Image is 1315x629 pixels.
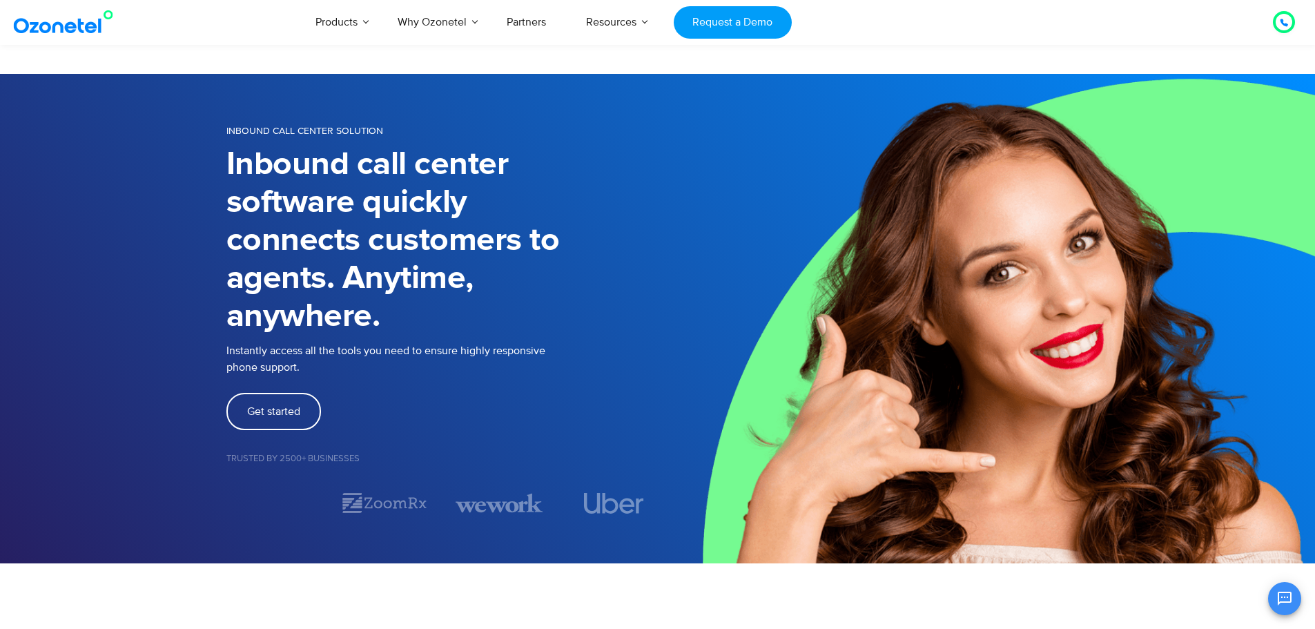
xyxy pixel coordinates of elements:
div: 3 / 7 [456,491,543,515]
span: Get started [247,406,300,417]
div: 1 / 7 [226,495,313,512]
img: uber [584,493,644,514]
a: Request a Demo [674,6,792,39]
div: 4 / 7 [570,493,657,514]
h5: Trusted by 2500+ Businesses [226,454,658,463]
div: 2 / 7 [341,491,428,515]
button: Open chat [1268,582,1301,615]
div: Image Carousel [226,491,658,515]
a: Get started [226,393,321,430]
span: INBOUND CALL CENTER SOLUTION [226,125,383,137]
img: wework [456,491,543,515]
p: Instantly access all the tools you need to ensure highly responsive phone support. [226,342,658,376]
h1: Inbound call center software quickly connects customers to agents. Anytime, anywhere. [226,146,658,336]
img: zoomrx [341,491,428,515]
